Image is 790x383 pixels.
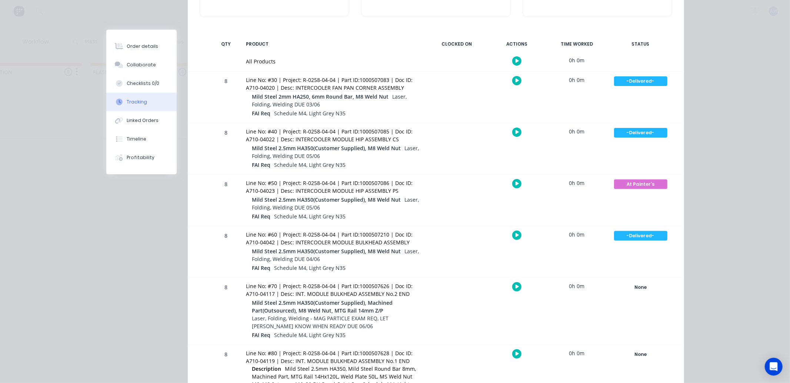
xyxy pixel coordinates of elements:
div: Order details [127,43,158,50]
div: Line No: #70 | Project: R-0258-04-04 | Part ID:1000507626 | Doc ID: A710-04117 | Desc: INT. MODUL... [246,282,420,298]
div: -Delivered- [614,128,667,138]
span: Mild Steel 2.5mm HA350(Customer Supplied), M8 Weld Nut [252,144,401,152]
div: -Delivered- [614,231,667,241]
div: ACTIONS [489,36,545,52]
div: STATUS [609,36,672,52]
div: Line No: #50 | Project: R-0258-04-04 | Part ID:1000507086 | Doc ID: A710-04023 | Desc: INTERCOOLE... [246,179,420,195]
div: 0h 0m [549,278,605,294]
span: FAI Req [252,109,271,117]
span: Schedule M4, Light Grey N35 [274,213,346,220]
div: QTY [215,36,237,52]
span: FAI Req [252,264,271,272]
span: Laser, Folding, Welding DUE 05/06 [252,145,419,159]
button: None [614,349,668,360]
button: Tracking [106,93,177,111]
button: -Delivered- [614,76,668,86]
div: 0h 0m [549,226,605,243]
span: Mild Steel 2.5mm HA350(Customer Supplied), M8 Weld Nut [252,196,401,204]
button: Checklists 0/0 [106,74,177,93]
span: Description [252,365,281,373]
span: FAI Req [252,161,271,169]
div: 8 [215,176,237,226]
div: TIME WORKED [549,36,605,52]
div: Open Intercom Messenger [765,358,783,376]
div: Line No: #80 | Project: R-0258-04-04 | Part ID:1000507628 | Doc ID: A710-04119 | Desc: INT. MODUL... [246,349,420,365]
button: None [614,282,668,293]
button: At Painter's [614,179,668,189]
span: Laser, Folding, Welding DUE 04/06 [252,248,419,263]
div: Timeline [127,136,146,142]
div: 8 [215,227,237,277]
div: 8 [215,73,237,123]
button: Timeline [106,130,177,148]
span: Schedule M4, Light Grey N35 [274,331,346,339]
span: Mild Steel 2mm HA250, 6mm Round Bar, M8 Weld Nut [252,93,389,100]
span: Schedule M4, Light Grey N35 [274,264,346,271]
span: Laser, Folding, Welding DUE 03/06 [252,93,407,108]
div: 0h 0m [549,52,605,69]
div: 0h 0m [549,72,605,88]
button: Linked Orders [106,111,177,130]
div: Line No: #30 | Project: R-0258-04-04 | Part ID:1000507083 | Doc ID: A710-04020 | Desc: INTERCOOLE... [246,76,420,92]
div: 8 [215,124,237,174]
div: Line No: #40 | Project: R-0258-04-04 | Part ID:1000507085 | Doc ID: A710-04022 | Desc: INTERCOOLE... [246,128,420,143]
span: FAI Req [252,212,271,220]
button: -Delivered- [614,128,668,138]
button: Order details [106,37,177,56]
div: Checklists 0/0 [127,80,159,87]
div: 0h 0m [549,175,605,191]
button: -Delivered- [614,231,668,241]
span: Schedule M4, Light Grey N35 [274,161,346,168]
span: Laser, Folding, Welding DUE 05/06 [252,196,419,211]
div: Linked Orders [127,117,159,124]
div: Line No: #60 | Project: R-0258-04-04 | Part ID:1000507210 | Doc ID: A710-04042 | Desc: INTERCOOLE... [246,231,420,246]
div: Profitability [127,154,154,161]
div: Collaborate [127,62,156,68]
button: Profitability [106,148,177,167]
div: 0h 0m [549,123,605,140]
div: Tracking [127,99,147,105]
div: 8 [215,279,237,344]
span: Mild Steel 2.5mm HA350(Customer Supplied), M8 Weld Nut [252,247,401,255]
button: Collaborate [106,56,177,74]
div: CLOCKED ON [429,36,485,52]
div: PRODUCT [242,36,425,52]
span: FAI Req [252,331,271,339]
span: Laser, Folding, Welding - MAG PARTICLE EXAM REQ, LET [PERSON_NAME] KNOW WHEN READY DUE 06/06 [252,315,389,330]
div: All Products [246,57,420,65]
span: Mild Steel 2.5mm HA350(Customer Supplied), Machined Part(Outsourced), M8 Weld Nut, MTG Rail 14mm Z/P [252,299,417,314]
span: Schedule M4, Light Grey N35 [274,110,346,117]
div: 0h 0m [549,345,605,361]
